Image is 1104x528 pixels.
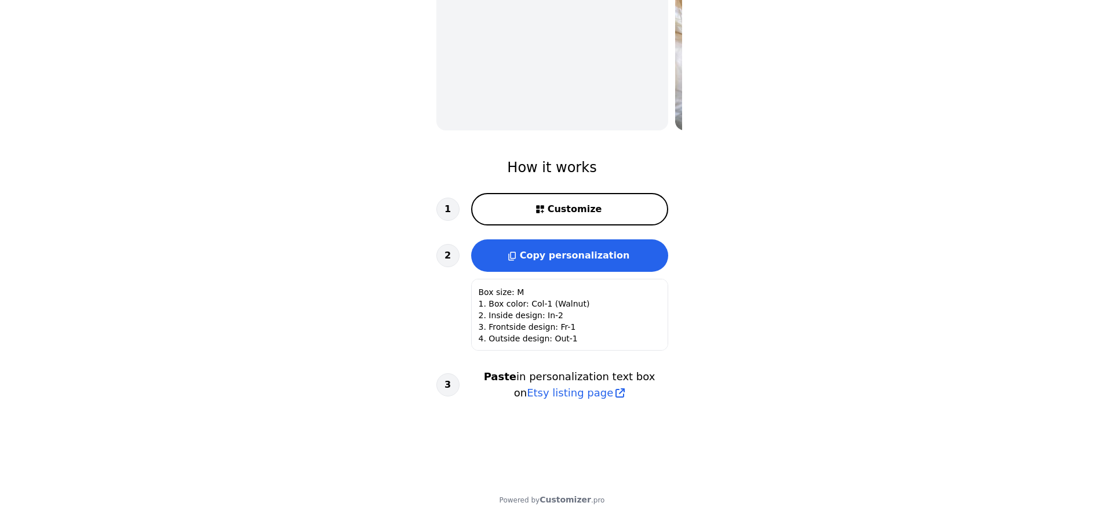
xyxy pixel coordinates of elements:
[548,202,602,216] span: Customize
[540,496,604,504] a: Customizer.pro
[500,494,605,505] div: Powered by
[471,239,668,272] button: Copy personalization
[520,250,630,261] span: Copy personalization
[527,385,613,401] span: Etsy listing page
[444,202,451,216] span: 1
[436,158,668,177] h2: How it works
[484,370,516,383] b: Paste
[591,496,604,504] span: .pro
[444,378,451,392] span: 3
[471,369,668,401] h3: in personalization text box on
[471,193,668,225] button: Customize
[444,249,451,263] span: 2
[540,495,591,504] span: Customizer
